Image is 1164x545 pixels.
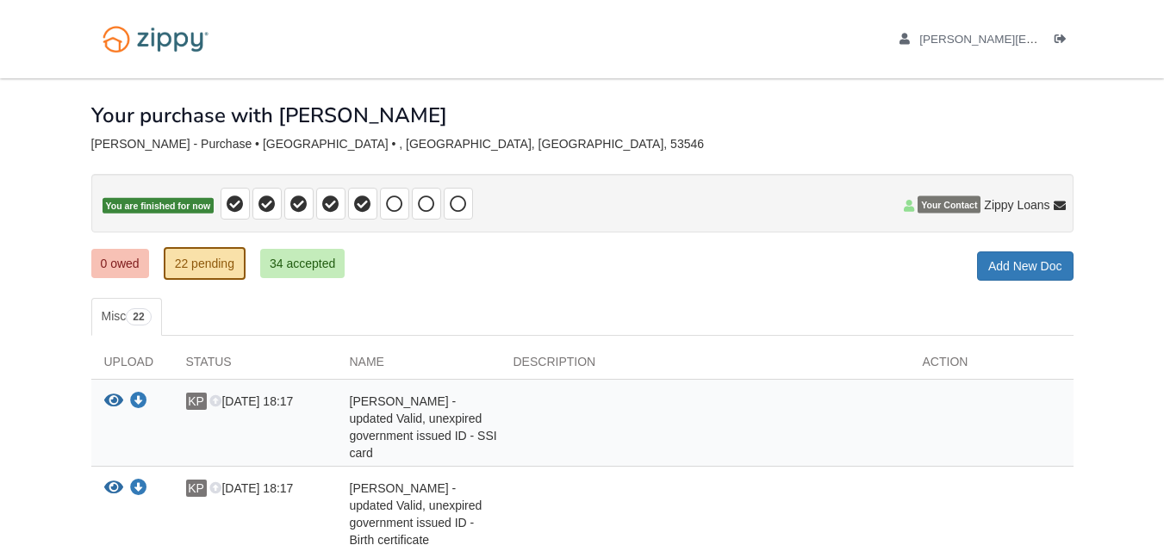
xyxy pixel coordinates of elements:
span: Your Contact [918,196,980,214]
a: Misc [91,298,162,336]
div: Status [173,353,337,379]
button: View Kenneth Perry - updated Valid, unexpired government issued ID - SSI card [104,393,123,411]
span: [DATE] 18:17 [209,481,293,495]
span: 22 [126,308,151,325]
a: 34 accepted [260,249,345,278]
img: Logo [91,17,220,61]
a: Add New Doc [977,251,1074,281]
a: 0 owed [91,249,149,278]
span: [PERSON_NAME] - updated Valid, unexpired government issued ID - SSI card [350,394,497,460]
span: KP [186,393,207,410]
span: You are finished for now [103,198,215,214]
a: Download Kenneth Perry - updated Valid, unexpired government issued ID - SSI card [130,395,147,409]
span: KP [186,480,207,497]
div: Upload [91,353,173,379]
a: Download Kenneth Perry - updated Valid, unexpired government issued ID - Birth certificate [130,482,147,496]
div: Name [337,353,501,379]
a: Log out [1055,33,1074,50]
div: Description [501,353,910,379]
h1: Your purchase with [PERSON_NAME] [91,104,447,127]
span: Zippy Loans [984,196,1049,214]
a: 22 pending [164,247,246,280]
button: View Kenneth Perry - updated Valid, unexpired government issued ID - Birth certificate [104,480,123,498]
div: Action [910,353,1074,379]
div: [PERSON_NAME] - Purchase • [GEOGRAPHIC_DATA] • , [GEOGRAPHIC_DATA], [GEOGRAPHIC_DATA], 53546 [91,137,1074,152]
span: [DATE] 18:17 [209,394,293,408]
